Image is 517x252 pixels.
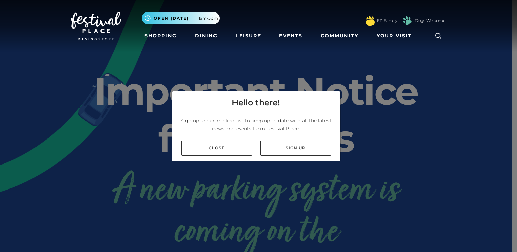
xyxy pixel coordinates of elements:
a: Sign up [260,141,331,156]
span: 11am-5pm [197,15,218,21]
span: Your Visit [377,32,412,40]
button: Open [DATE] 11am-5pm [142,12,220,24]
a: Dining [192,30,220,42]
a: Events [276,30,305,42]
img: Festival Place Logo [71,12,121,40]
a: Your Visit [374,30,418,42]
a: Shopping [142,30,179,42]
a: Community [318,30,361,42]
a: Leisure [233,30,264,42]
a: FP Family [377,18,397,24]
a: Dogs Welcome! [415,18,446,24]
a: Close [181,141,252,156]
h4: Hello there! [232,97,280,109]
span: Open [DATE] [154,15,189,21]
p: Sign up to our mailing list to keep up to date with all the latest news and events from Festival ... [177,117,335,133]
